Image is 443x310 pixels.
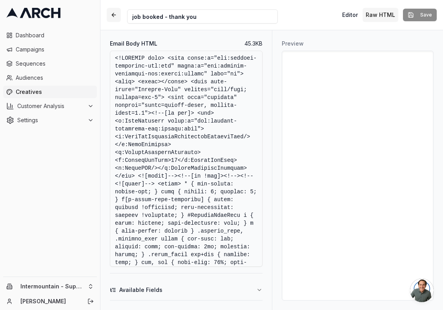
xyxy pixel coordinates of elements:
[85,296,96,307] button: Log out
[3,100,97,112] button: Customer Analysis
[3,86,97,98] a: Creatives
[17,116,84,124] span: Settings
[3,72,97,84] a: Audiences
[16,88,94,96] span: Creatives
[282,51,434,300] iframe: Preview for job booked - thank you
[119,286,162,294] span: Available Fields
[110,51,263,267] textarea: <!LOREMIP dolo> <sita conse:a="eli:seddoei-temporinc-utl:etd" magna:a="eni:adminim-veniamqui-nos:...
[3,43,97,56] a: Campaigns
[20,297,79,305] a: [PERSON_NAME]
[282,40,434,48] h3: Preview
[3,280,97,293] button: Intermountain - Superior Water & Air
[17,102,84,110] span: Customer Analysis
[363,8,398,22] button: Toggle custom HTML
[110,41,157,46] label: Email Body HTML
[339,8,361,22] button: Toggle editor
[127,9,278,24] input: Internal Creative Name
[244,40,263,48] span: 45.3 KB
[16,74,94,82] span: Audiences
[3,114,97,127] button: Settings
[410,279,434,302] div: Open chat
[20,283,84,290] span: Intermountain - Superior Water & Air
[3,57,97,70] a: Sequences
[3,29,97,42] a: Dashboard
[16,46,94,53] span: Campaigns
[110,280,263,300] button: Available Fields
[16,60,94,68] span: Sequences
[16,31,94,39] span: Dashboard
